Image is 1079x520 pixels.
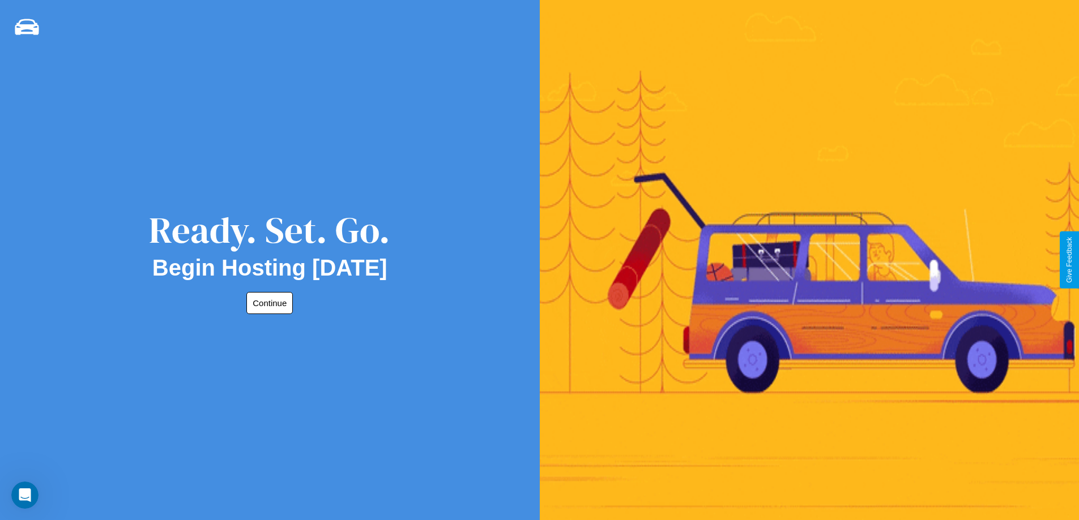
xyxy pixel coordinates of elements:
[246,292,293,314] button: Continue
[1065,237,1073,283] div: Give Feedback
[149,205,390,255] div: Ready. Set. Go.
[11,482,39,509] iframe: Intercom live chat
[152,255,387,281] h2: Begin Hosting [DATE]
